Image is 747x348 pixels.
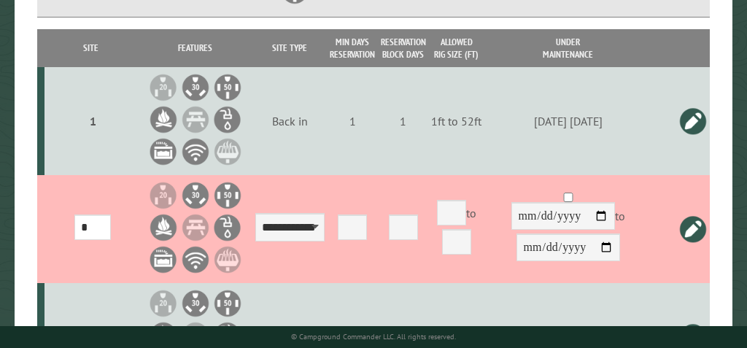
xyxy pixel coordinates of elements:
[678,107,708,136] a: Edit this campsite
[149,105,178,134] li: Firepit
[213,245,242,274] li: Grill
[149,137,178,166] li: Sewer Hookup
[149,245,178,274] li: Sewer Hookup
[181,213,210,242] li: Picnic Table
[255,114,325,128] div: Back in
[181,181,210,210] li: 30A Electrical Hookup
[213,213,242,242] li: Water Hookup
[149,73,178,102] li: 20A Electrical Hookup
[181,105,210,134] li: Picnic Table
[380,114,426,128] div: 1
[137,29,252,67] th: Features
[213,289,242,318] li: 50A Electrical Hookup
[329,114,375,128] div: 1
[429,29,485,67] th: Allowed Rig Size (ft)
[44,29,137,67] th: Site
[253,29,328,67] th: Site Type
[181,289,210,318] li: 30A Electrical Hookup
[431,114,482,128] div: 1ft to 52ft
[213,137,242,166] li: Grill
[431,200,482,258] div: to
[181,73,210,102] li: 30A Electrical Hookup
[487,202,649,265] div: to
[213,105,242,134] li: Water Hookup
[327,29,378,67] th: Min Days Reservation
[181,137,210,166] li: WiFi Service
[487,114,649,128] div: [DATE] [DATE]
[149,213,178,242] li: Firepit
[181,245,210,274] li: WiFi Service
[213,73,242,102] li: 50A Electrical Hookup
[291,332,456,341] small: © Campground Commander LLC. All rights reserved.
[484,29,651,67] th: Under Maintenance
[378,29,429,67] th: Reservation Block Days
[149,289,178,318] li: 20A Electrical Hookup
[213,181,242,210] li: 50A Electrical Hookup
[149,181,178,210] li: 20A Electrical Hookup
[50,114,135,128] div: 1
[678,214,708,244] a: Edit this campsite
